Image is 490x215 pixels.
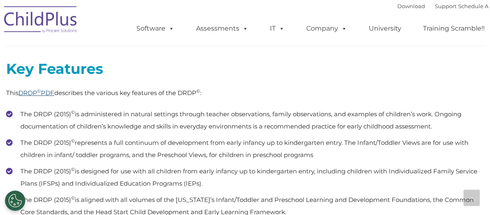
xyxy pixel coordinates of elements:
[298,20,355,37] a: Company
[6,60,103,78] strong: Key Features
[71,109,75,115] sup: ©
[71,166,75,172] sup: ©
[37,88,41,94] sup: ©
[6,108,484,133] li: The DRDP (2015) is administered in natural settings through teacher observations, family observat...
[262,20,293,37] a: IT
[361,20,410,37] a: University
[5,191,25,211] button: Cookies Settings
[71,138,75,144] sup: ©
[188,20,256,37] a: Assessments
[435,3,457,9] a: Support
[71,195,75,201] sup: ©
[196,88,200,94] sup: ©
[128,20,183,37] a: Software
[6,88,484,98] p: This describes the various key features of the DRDP :
[397,3,425,9] a: Download
[6,137,484,161] li: The DRDP (2015) represents a full continuum of development from early infancy up to kindergarten ...
[6,165,484,190] li: The DRDP (2015) is designed for use with all children from early infancy up to kindergarten entry...
[18,89,54,97] a: DRDP©PDF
